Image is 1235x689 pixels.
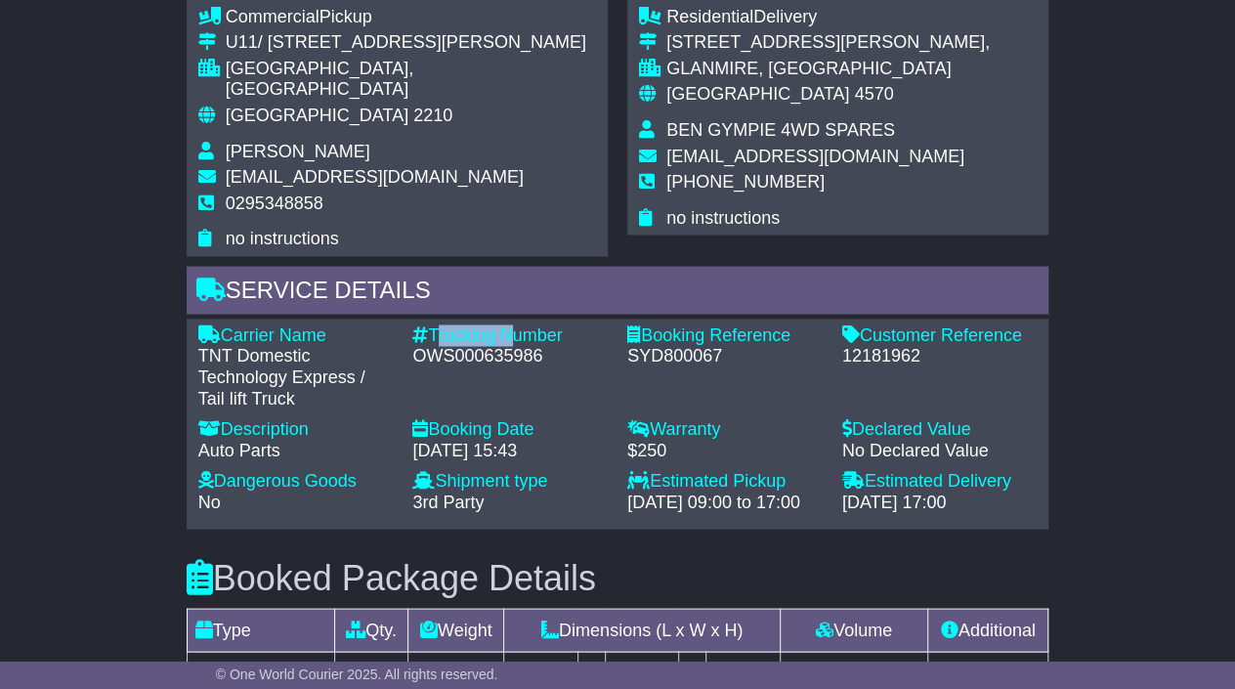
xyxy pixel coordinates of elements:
[412,440,608,461] div: [DATE] 15:43
[187,558,1049,597] h3: Booked Package Details
[412,492,484,511] span: 3rd Party
[666,208,780,228] span: no instructions
[666,7,753,26] span: Residential
[226,106,408,125] span: [GEOGRAPHIC_DATA]
[412,470,608,492] div: Shipment type
[666,172,825,192] span: [PHONE_NUMBER]
[842,345,1038,366] div: 12181962
[842,418,1038,440] div: Declared Value
[226,229,339,248] span: no instructions
[226,7,596,28] div: Pickup
[842,470,1038,492] div: Estimated Delivery
[187,609,334,652] td: Type
[504,609,781,652] td: Dimensions (L x W x H)
[226,59,596,101] div: [GEOGRAPHIC_DATA], [GEOGRAPHIC_DATA]
[412,345,608,366] div: OWS000635986
[627,470,823,492] div: Estimated Pickup
[666,59,990,80] div: GLANMIRE, [GEOGRAPHIC_DATA]
[842,492,1038,513] div: [DATE] 17:00
[216,667,498,682] span: © One World Courier 2025. All rights reserved.
[198,492,221,511] span: No
[198,470,394,492] div: Dangerous Goods
[666,147,964,166] span: [EMAIL_ADDRESS][DOMAIN_NAME]
[627,440,823,461] div: $250
[226,32,596,54] div: U11/ [STREET_ADDRESS][PERSON_NAME]
[412,324,608,346] div: Tracking Number
[627,345,823,366] div: SYD800067
[226,194,323,213] span: 0295348858
[842,440,1038,461] div: No Declared Value
[842,324,1038,346] div: Customer Reference
[412,418,608,440] div: Booking Date
[198,440,394,461] div: Auto Parts
[879,660,887,674] sup: 3
[226,7,319,26] span: Commercial
[198,418,394,440] div: Description
[666,84,849,104] span: [GEOGRAPHIC_DATA]
[334,609,408,652] td: Qty.
[627,418,823,440] div: Warranty
[198,324,394,346] div: Carrier Name
[627,492,823,513] div: [DATE] 09:00 to 17:00
[408,609,504,652] td: Weight
[627,324,823,346] div: Booking Reference
[666,7,990,28] div: Delivery
[413,106,452,125] span: 2210
[666,32,990,54] div: [STREET_ADDRESS][PERSON_NAME],
[928,609,1048,652] td: Additional
[781,609,928,652] td: Volume
[226,142,370,161] span: [PERSON_NAME]
[187,266,1049,319] div: Service Details
[854,84,893,104] span: 4570
[226,167,524,187] span: [EMAIL_ADDRESS][DOMAIN_NAME]
[666,120,895,140] span: BEN GYMPIE 4WD SPARES
[198,345,394,409] div: TNT Domestic Technology Express / Tail lift Truck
